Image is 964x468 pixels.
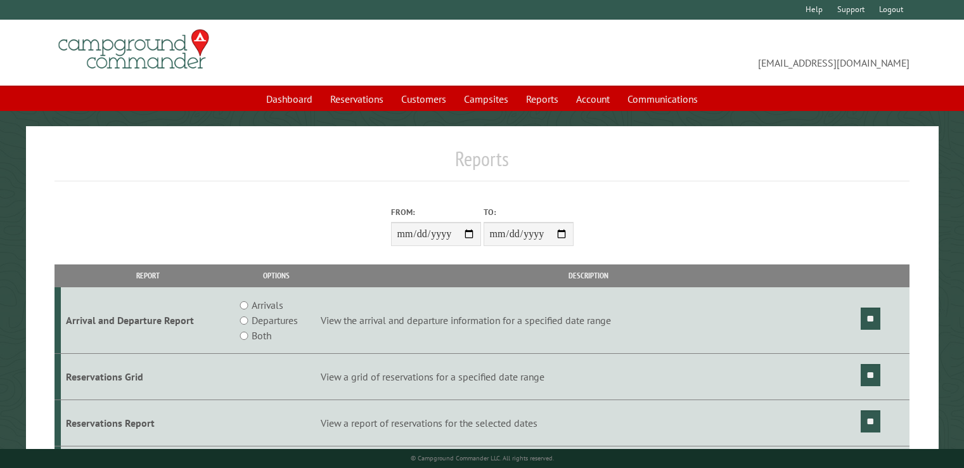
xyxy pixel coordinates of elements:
[323,87,391,111] a: Reservations
[484,206,574,218] label: To:
[252,313,298,328] label: Departures
[61,354,235,400] td: Reservations Grid
[569,87,617,111] a: Account
[252,297,283,313] label: Arrivals
[411,454,554,462] small: © Campground Commander LLC. All rights reserved.
[319,400,859,446] td: View a report of reservations for the selected dates
[456,87,516,111] a: Campsites
[61,400,235,446] td: Reservations Report
[319,264,859,287] th: Description
[482,35,909,70] span: [EMAIL_ADDRESS][DOMAIN_NAME]
[319,354,859,400] td: View a grid of reservations for a specified date range
[55,25,213,74] img: Campground Commander
[235,264,319,287] th: Options
[319,287,859,354] td: View the arrival and departure information for a specified date range
[620,87,705,111] a: Communications
[259,87,320,111] a: Dashboard
[61,264,235,287] th: Report
[394,87,454,111] a: Customers
[55,146,909,181] h1: Reports
[518,87,566,111] a: Reports
[391,206,481,218] label: From:
[252,328,271,343] label: Both
[61,287,235,354] td: Arrival and Departure Report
